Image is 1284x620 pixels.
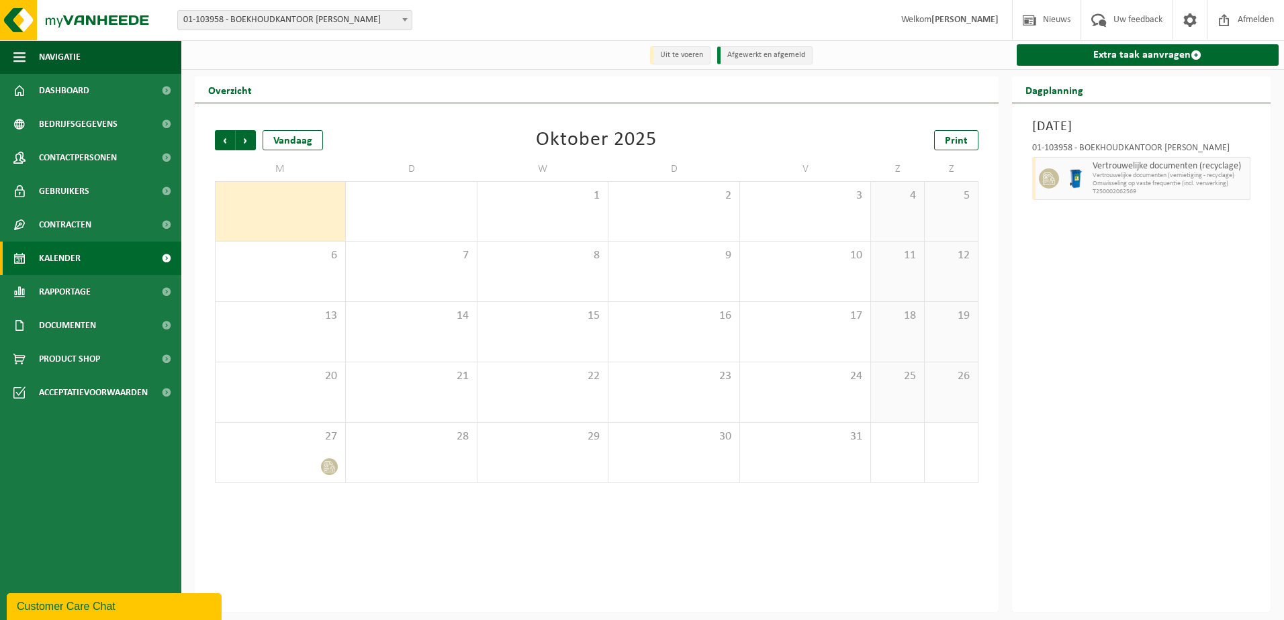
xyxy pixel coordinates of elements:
[477,157,608,181] td: W
[39,107,118,141] span: Bedrijfsgegevens
[934,130,978,150] a: Print
[215,157,346,181] td: M
[1032,117,1251,137] h3: [DATE]
[236,130,256,150] span: Volgende
[931,309,971,323] span: 19
[484,429,601,444] span: 29
[353,309,469,323] span: 14
[925,157,978,181] td: Z
[346,157,477,181] td: D
[177,10,412,30] span: 01-103958 - BOEKHOUDKANTOOR DESMET HENDRIK - IZEGEM
[615,369,732,384] span: 23
[1093,188,1247,196] span: T250002062569
[484,248,601,263] span: 8
[878,309,917,323] span: 18
[39,376,148,409] span: Acceptatievoorwaarden
[39,242,81,275] span: Kalender
[353,248,469,263] span: 7
[484,369,601,384] span: 22
[39,275,91,309] span: Rapportage
[615,189,732,203] span: 2
[195,76,265,103] h2: Overzicht
[536,130,657,150] div: Oktober 2025
[747,189,864,203] span: 3
[878,248,917,263] span: 11
[222,429,338,444] span: 27
[178,11,412,30] span: 01-103958 - BOEKHOUDKANTOOR DESMET HENDRIK - IZEGEM
[615,429,732,444] span: 30
[353,429,469,444] span: 28
[931,248,971,263] span: 12
[39,174,89,208] span: Gebruikers
[1017,44,1279,66] a: Extra taak aanvragen
[1012,76,1097,103] h2: Dagplanning
[39,141,117,174] span: Contactpersonen
[747,369,864,384] span: 24
[1032,144,1251,157] div: 01-103958 - BOEKHOUDKANTOOR [PERSON_NAME]
[945,136,968,146] span: Print
[39,40,81,74] span: Navigatie
[222,309,338,323] span: 13
[747,309,864,323] span: 17
[615,248,732,263] span: 9
[1093,172,1247,180] span: Vertrouwelijke documenten (vernietiging - recyclage)
[871,157,925,181] td: Z
[39,309,96,342] span: Documenten
[650,46,710,64] li: Uit te voeren
[7,590,224,620] iframe: chat widget
[39,74,89,107] span: Dashboard
[747,429,864,444] span: 31
[740,157,871,181] td: V
[1066,168,1086,189] img: WB-0240-HPE-BE-09
[484,189,601,203] span: 1
[615,309,732,323] span: 16
[608,157,739,181] td: D
[484,309,601,323] span: 15
[878,189,917,203] span: 4
[931,15,999,25] strong: [PERSON_NAME]
[717,46,813,64] li: Afgewerkt en afgemeld
[222,369,338,384] span: 20
[1093,180,1247,188] span: Omwisseling op vaste frequentie (incl. verwerking)
[931,189,971,203] span: 5
[878,369,917,384] span: 25
[1093,161,1247,172] span: Vertrouwelijke documenten (recyclage)
[215,130,235,150] span: Vorige
[353,369,469,384] span: 21
[39,208,91,242] span: Contracten
[747,248,864,263] span: 10
[39,342,100,376] span: Product Shop
[222,248,338,263] span: 6
[263,130,323,150] div: Vandaag
[931,369,971,384] span: 26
